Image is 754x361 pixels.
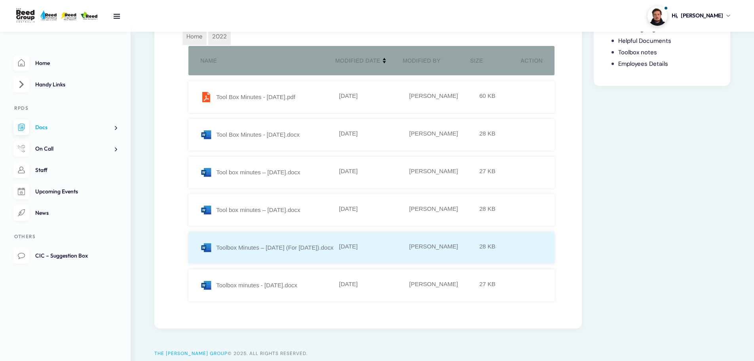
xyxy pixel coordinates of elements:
[409,91,478,103] div: [PERSON_NAME]
[200,279,212,291] img: msword_file.png
[200,129,337,141] div: Tool Box Minutes - [DATE].docx
[479,204,531,216] div: 28 KB
[154,350,228,357] a: The [PERSON_NAME] Group
[339,166,407,178] div: [DATE]
[339,279,407,291] div: [DATE]
[618,37,671,45] a: Helpful Documents
[648,6,730,26] a: Profile picture of Dylan GledhillHi,[PERSON_NAME]
[409,204,478,216] div: [PERSON_NAME]
[672,11,678,20] span: Hi,
[339,129,407,141] div: [DATE]
[648,6,667,26] img: Profile picture of Dylan Gledhill
[409,242,478,254] div: [PERSON_NAME]
[200,56,335,65] div: Name
[200,91,212,103] img: pdf_file.png
[409,279,478,291] div: [PERSON_NAME]
[681,11,723,20] span: [PERSON_NAME]
[200,166,337,178] div: Tool box minutes – [DATE].docx
[479,279,531,291] div: 27 KB
[335,56,403,65] div: Modified Date
[200,91,337,103] div: Tool Box Minutes - [DATE].pdf
[618,60,668,68] a: Employees Details
[339,204,407,216] div: [DATE]
[154,349,730,358] div: © 2025. All Rights Reserved.
[182,28,207,45] span: Home
[618,48,657,56] a: Toolbox notes
[479,166,531,178] div: 27 KB
[200,242,212,254] img: msword_file.png
[208,28,231,45] span: 2022
[479,129,531,141] div: 28 KB
[200,204,212,216] img: msword_file.png
[470,56,521,65] div: Size
[200,279,337,291] div: Toolbox minutes - [DATE].docx
[200,166,212,178] img: msword_file.png
[409,129,478,141] div: [PERSON_NAME]
[200,204,337,216] div: Tool box minutes – [DATE].docx
[403,56,470,65] div: Modified By
[521,56,543,65] div: Action
[200,242,337,254] div: Toolbox Minutes – [DATE] (For [DATE]).docx
[479,242,531,254] div: 28 KB
[200,129,212,141] img: msword_file.png
[383,58,386,60] img: drop-down-arrow.png
[339,91,407,103] div: [DATE]
[339,242,407,254] div: [DATE]
[409,166,478,178] div: [PERSON_NAME]
[479,91,531,103] div: 60 KB
[383,61,386,63] img: drop-down-arrow.png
